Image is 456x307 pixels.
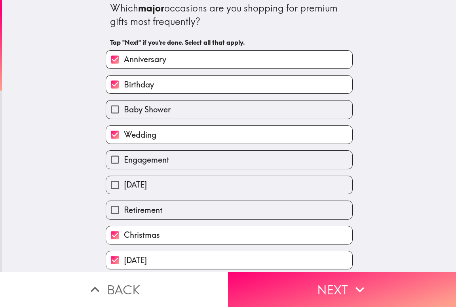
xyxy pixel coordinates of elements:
[106,151,352,169] button: Engagement
[124,104,171,115] span: Baby Shower
[106,51,352,68] button: Anniversary
[124,154,169,165] span: Engagement
[106,176,352,194] button: [DATE]
[106,201,352,219] button: Retirement
[124,79,154,90] span: Birthday
[124,54,166,65] span: Anniversary
[124,205,162,216] span: Retirement
[110,2,348,28] div: Which occasions are you shopping for premium gifts most frequently?
[124,179,147,190] span: [DATE]
[106,126,352,144] button: Wedding
[124,255,147,266] span: [DATE]
[106,226,352,244] button: Christmas
[110,38,348,47] h6: Tap "Next" if you're done. Select all that apply.
[106,251,352,269] button: [DATE]
[124,129,156,140] span: Wedding
[106,76,352,93] button: Birthday
[106,100,352,118] button: Baby Shower
[138,2,164,14] b: major
[124,229,160,241] span: Christmas
[228,272,456,307] button: Next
